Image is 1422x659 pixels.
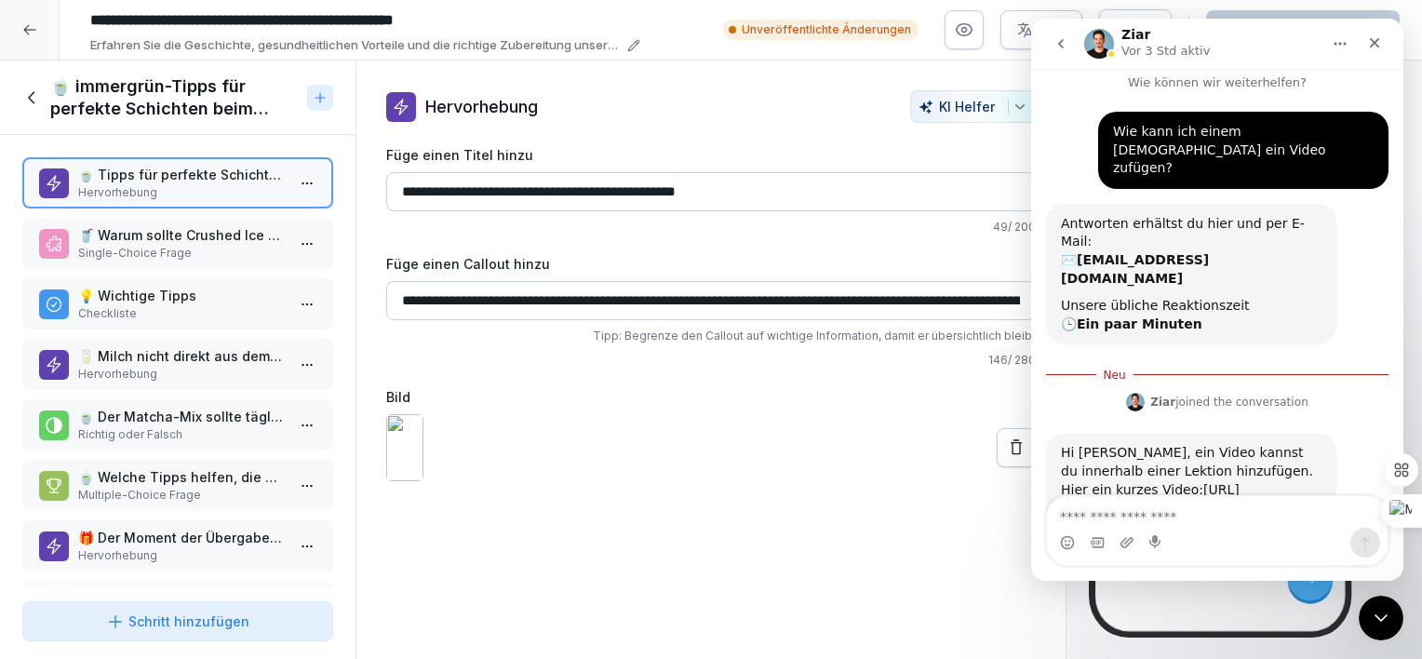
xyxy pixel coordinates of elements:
[386,352,1036,369] p: 146 / 280
[22,520,333,572] div: 🎁 Der Moment der Übergabe zähltHervorhebung
[1206,10,1400,49] button: Änderungen speichern
[50,75,300,120] h1: 🍵 immergrün-Tipps für perfekte Schichten beim Matcha Latte
[386,414,423,481] img: 7424c5b8-34a1-4ac5-a800-2b564de177c3
[919,99,1027,114] div: KI Helfer
[22,460,333,511] div: 🍵 Welche Tipps helfen, die Schichten beim Matcha Latte klar zu halten?Multiple-Choice Frage
[78,286,285,305] p: 💡 Wichtige Tipps
[742,21,911,38] p: Unveröffentlichte Änderungen
[78,407,285,426] p: 🍵 Der Matcha-Mix sollte täglich mehrmals frisch zubereitet werden, wenn er in einer Speedflasche ...
[1359,596,1403,640] iframe: Intercom live chat
[22,339,333,390] div: 🥛 Milch nicht direkt aus dem Dispenser in den Cup gießenHervorhebung
[78,547,285,564] p: Hervorhebung
[78,467,285,487] p: 🍵 Welche Tipps helfen, die Schichten beim Matcha Latte klar zu halten?
[386,328,1036,344] p: Tipp: Begrenze den Callout auf wichtige Information, damit er übersichtlich bleibt
[78,366,285,383] p: Hervorhebung
[78,245,285,262] p: Single-Choice Frage
[386,254,1036,274] label: Füge einen Callout hinzu
[22,278,333,329] div: 💡 Wichtige TippsCheckliste
[22,218,333,269] div: 🥤 Warum sollte Crushed Ice verwendet werden, wenn man einen Matcha Latte mit Schichten zubereitet...
[22,399,333,451] div: 🍵 Der Matcha-Mix sollte täglich mehrmals frisch zubereitet werden, wenn er in einer Speedflasche ...
[22,601,333,641] button: Schritt hinzufügen
[78,305,285,322] p: Checkliste
[90,36,622,55] p: Erfahren Sie die Geschichte, gesundheitlichen Vorteile und die richtige Zubereitung unserer Match...
[78,528,285,547] p: 🎁 Der Moment der Übergabe zählt
[386,145,1036,165] label: Füge einen Titel hinzu
[78,184,285,201] p: Hervorhebung
[106,612,249,631] div: Schritt hinzufügen
[1099,9,1172,50] button: Teilen
[22,157,333,208] div: 🍵 Tipps für perfekte Schichten beim Matcha LatteHervorhebung
[386,387,1036,407] label: Bild
[425,94,538,119] p: Hervorhebung
[78,487,285,504] p: Multiple-Choice Frage
[1031,19,1403,581] iframe: Intercom live chat
[386,219,1036,235] p: 49 / 200
[78,346,285,366] p: 🥛 Milch nicht direkt aus dem Dispenser in den Cup gießen
[78,426,285,443] p: Richtig oder Falsch
[910,90,1036,123] button: KI Helfer
[78,225,285,245] p: 🥤 Warum sollte Crushed Ice verwendet werden, wenn man einen Matcha Latte mit Schichten zubereitet?
[78,165,285,184] p: 🍵 Tipps für perfekte Schichten beim Matcha Latte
